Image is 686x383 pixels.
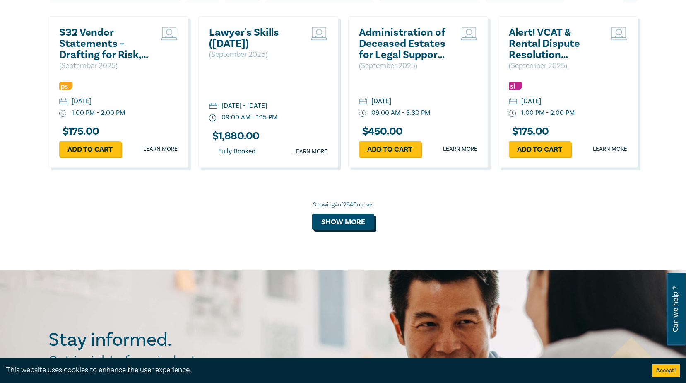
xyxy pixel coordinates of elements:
div: 09:00 AM - 3:30 PM [371,108,430,118]
img: calendar [359,98,367,106]
span: Can we help ? [672,278,679,341]
div: 1:00 PM - 2:00 PM [521,108,575,118]
img: calendar [509,98,517,106]
img: watch [209,114,217,122]
a: Add to cart [359,141,421,157]
div: Showing 4 of 284 Courses [48,201,638,209]
a: Administration of Deceased Estates for Legal Support Staff ([DATE]) [359,27,448,61]
div: [DATE] [521,97,541,106]
a: Lawyer's Skills ([DATE]) [209,27,298,49]
div: Personal Injury & Medico-Legal [412,5,529,20]
div: Litigation & Dispute Resolution [242,5,358,20]
img: watch [509,110,516,117]
img: calendar [59,98,67,106]
p: ( September 2025 ) [359,61,448,71]
a: Add to cart [59,141,121,157]
div: 09:00 AM - 1:15 PM [221,113,277,122]
img: calendar [209,103,217,110]
a: Learn more [593,145,627,153]
a: Learn more [143,145,178,153]
h3: $ 175.00 [509,126,549,137]
h3: $ 175.00 [59,126,99,137]
button: Show more [312,214,374,230]
div: This website uses cookies to enhance the user experience. [6,365,640,376]
a: Learn more [443,145,477,153]
a: S32 Vendor Statements – Drafting for Risk, Clarity & Compliance [59,27,148,61]
img: Live Stream [311,27,327,40]
img: watch [59,110,67,117]
img: watch [359,110,366,117]
div: 1:00 PM - 2:00 PM [72,108,125,118]
div: [DATE] [371,97,391,106]
div: Migration [362,5,408,20]
h3: $ 450.00 [359,126,403,137]
img: Live Stream [161,27,178,40]
img: Live Stream [611,27,627,40]
div: Intellectual Property [155,5,238,20]
button: Accept cookies [652,364,680,377]
p: ( September 2025 ) [209,49,298,60]
div: Insolvency & Restructuring [48,5,151,20]
p: ( September 2025 ) [509,61,598,71]
div: Fully Booked [209,146,265,157]
h2: Stay informed. [48,329,244,351]
p: ( September 2025 ) [59,61,148,71]
img: Professional Skills [59,82,72,90]
div: [DATE] - [DATE] [221,101,267,111]
div: [DATE] [72,97,91,106]
a: Alert! VCAT & Rental Dispute Resolution Victoria Reforms 2025 [509,27,598,61]
h3: $ 1,880.00 [209,131,260,142]
a: Learn more [293,148,327,156]
img: Substantive Law [509,82,522,90]
img: Live Stream [461,27,477,40]
a: Add to cart [509,141,571,157]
